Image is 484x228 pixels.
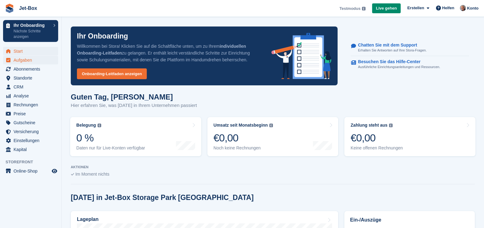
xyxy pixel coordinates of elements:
[350,132,402,144] div: €0,00
[14,136,50,145] span: Einstellungen
[214,145,273,151] div: Noch keine Rechnungen
[3,20,58,42] a: Ihr Onboarding Nächste Schritte anzeigen
[77,68,147,79] a: Onboarding-Leitfaden anzeigen
[467,5,478,11] span: Konto
[14,127,50,136] span: Versicherung
[14,118,50,127] span: Gutscheine
[3,56,58,64] a: menu
[14,74,50,82] span: Standorte
[350,145,402,151] div: Keine offenen Rechnungen
[389,124,393,127] img: icon-info-grey-7440780725fd019a000dd9b08b2336e03edf1995a4989e88bcd33f0948082b44.svg
[344,117,475,156] a: Zahlung steht aus €0,00 Keine offenen Rechnungen
[71,165,475,169] p: AKTIONEN
[14,145,50,154] span: Kapital
[271,33,332,79] img: onboarding-info-6c161a55d2c0e0a8cae90662b2fe09162a5109e8cc188191df67fb4f79e88e88.svg
[358,64,440,70] p: Ausführliche Einrichtungsanleitungen und Ressourcen.
[350,123,387,128] div: Zahlung steht aus
[358,59,435,64] p: Besuchen Sie das Hilfe-Center
[362,7,366,10] img: icon-info-grey-7440780725fd019a000dd9b08b2336e03edf1995a4989e88bcd33f0948082b44.svg
[14,92,50,100] span: Analyse
[71,173,74,176] img: blank_slate_check_icon-ba018cac091ee9be17c0a81a6c232d5eb81de652e7a59be601be346b1b6ddf79.svg
[17,3,40,13] a: Jet-Box
[3,167,58,175] a: Speisekarte
[71,193,254,202] h2: [DATE] in Jet-Box Storage Park [GEOGRAPHIC_DATA]
[14,109,50,118] span: Preise
[14,47,50,55] span: Start
[3,83,58,91] a: menu
[214,132,273,144] div: €0,00
[14,100,50,109] span: Rechnungen
[3,100,58,109] a: menu
[3,74,58,82] a: menu
[14,65,50,73] span: Abonnements
[76,132,145,144] div: 0 %
[442,5,454,11] span: Helfen
[3,109,58,118] a: menu
[51,167,58,175] a: Vorschau-Shop
[5,4,14,13] img: stora-icon-8386f47178a22dfd0bd8f6a31ec36ba5ce8667c1dd55bd0f319d3a0aa187defe.svg
[351,56,469,73] a: Besuchen Sie das Hilfe-Center Ausführliche Einrichtungsanleitungen und Ressourcen.
[70,117,201,156] a: Belegung 0 % Daten nur für Live-Konten verfügbar
[76,145,145,151] div: Daten nur für Live-Konten verfügbar
[14,83,50,91] span: CRM
[77,33,128,40] p: Ihr Onboarding
[14,56,50,64] span: Aufgaben
[3,127,58,136] a: menu
[376,5,397,11] span: Live gehen
[207,117,338,156] a: Umsatz seit Monatsbeginn €0,00 Noch keine Rechnungen
[6,159,61,165] span: Storefront
[3,136,58,145] a: menu
[3,65,58,73] a: menu
[71,102,197,109] p: Hier erfahren Sie, was [DATE] in Ihrem Unternehmen passiert
[71,93,197,101] h1: Guten Tag, [PERSON_NAME]
[358,43,422,48] p: Chatten Sie mit dem Support
[76,123,96,128] div: Belegung
[407,5,424,11] span: Erstellen
[350,216,469,224] h2: Ein-/Auszüge
[269,124,273,127] img: icon-info-grey-7440780725fd019a000dd9b08b2336e03edf1995a4989e88bcd33f0948082b44.svg
[98,124,101,127] img: icon-info-grey-7440780725fd019a000dd9b08b2336e03edf1995a4989e88bcd33f0948082b44.svg
[14,23,50,27] p: Ihr Onboarding
[214,123,268,128] div: Umsatz seit Monatsbeginn
[75,172,109,177] span: Im Moment nichts
[77,43,262,63] p: Willkommen bei Stora! Klicken Sie auf die Schaltfläche unten, um zu Ihrem zu gelangen. Er enthält...
[3,118,58,127] a: menu
[339,6,360,12] span: Testmodus
[14,167,50,175] span: Online-Shop
[77,217,98,222] h2: Lageplan
[3,47,58,55] a: menu
[3,145,58,154] a: menu
[372,3,401,14] a: Live gehen
[358,48,426,53] p: Erhalten Sie Antworten auf Ihre Stora-Fragen.
[14,28,50,39] p: Nächste Schritte anzeigen
[460,5,466,11] img: Kai-Uwe Walzer
[351,39,469,56] a: Chatten Sie mit dem Support Erhalten Sie Antworten auf Ihre Stora-Fragen.
[3,92,58,100] a: menu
